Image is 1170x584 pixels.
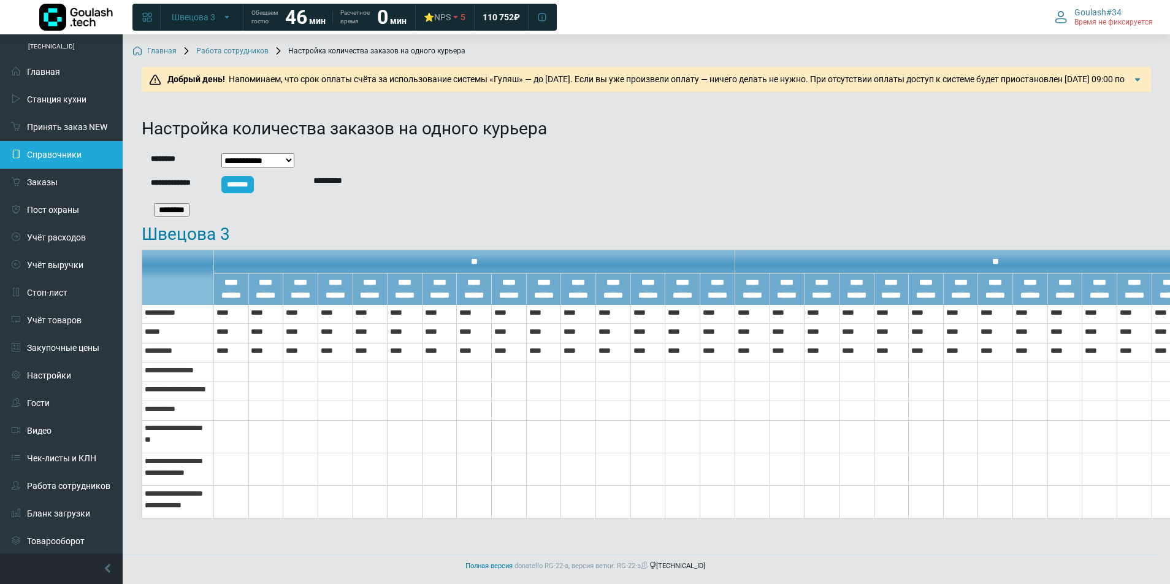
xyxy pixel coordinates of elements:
footer: [TECHNICAL_ID] [12,555,1158,578]
span: Время не фиксируется [1074,18,1153,28]
span: 110 752 [483,12,514,23]
span: 5 [461,12,465,23]
span: ₽ [514,12,520,23]
button: Швецова 3 [164,7,239,27]
a: Главная [132,47,177,56]
span: мин [309,16,326,26]
div: ⭐ [424,12,451,23]
span: Расчетное время [340,9,370,26]
span: Швецова 3 [172,12,215,23]
h1: Настройка количества заказов на одного курьера [142,118,894,139]
a: Швецова 3 [142,224,230,244]
button: Goulash#34 Время не фиксируется [1047,4,1160,30]
span: donatello RG-22-a, версия ветки: RG-22-a [514,562,649,570]
span: мин [390,16,407,26]
a: ⭐NPS 5 [416,6,473,28]
span: Goulash#34 [1074,7,1122,18]
span: Обещаем гостю [251,9,278,26]
span: Настройка количества заказов на одного курьера [273,47,465,56]
a: 110 752 ₽ [475,6,527,28]
span: NPS [434,12,451,22]
strong: 0 [377,6,388,29]
img: Логотип компании Goulash.tech [39,4,113,31]
span: Напоминаем, что срок оплаты счёта за использование системы «Гуляш» — до [DATE]. Если вы уже произ... [164,74,1125,97]
strong: 46 [285,6,307,29]
b: Добрый день! [167,74,225,84]
a: Работа сотрудников [182,47,269,56]
img: Предупреждение [149,74,161,86]
img: Подробнее [1131,74,1144,86]
a: Полная версия [465,562,513,570]
a: Обещаем гостю 46 мин Расчетное время 0 мин [244,6,414,28]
